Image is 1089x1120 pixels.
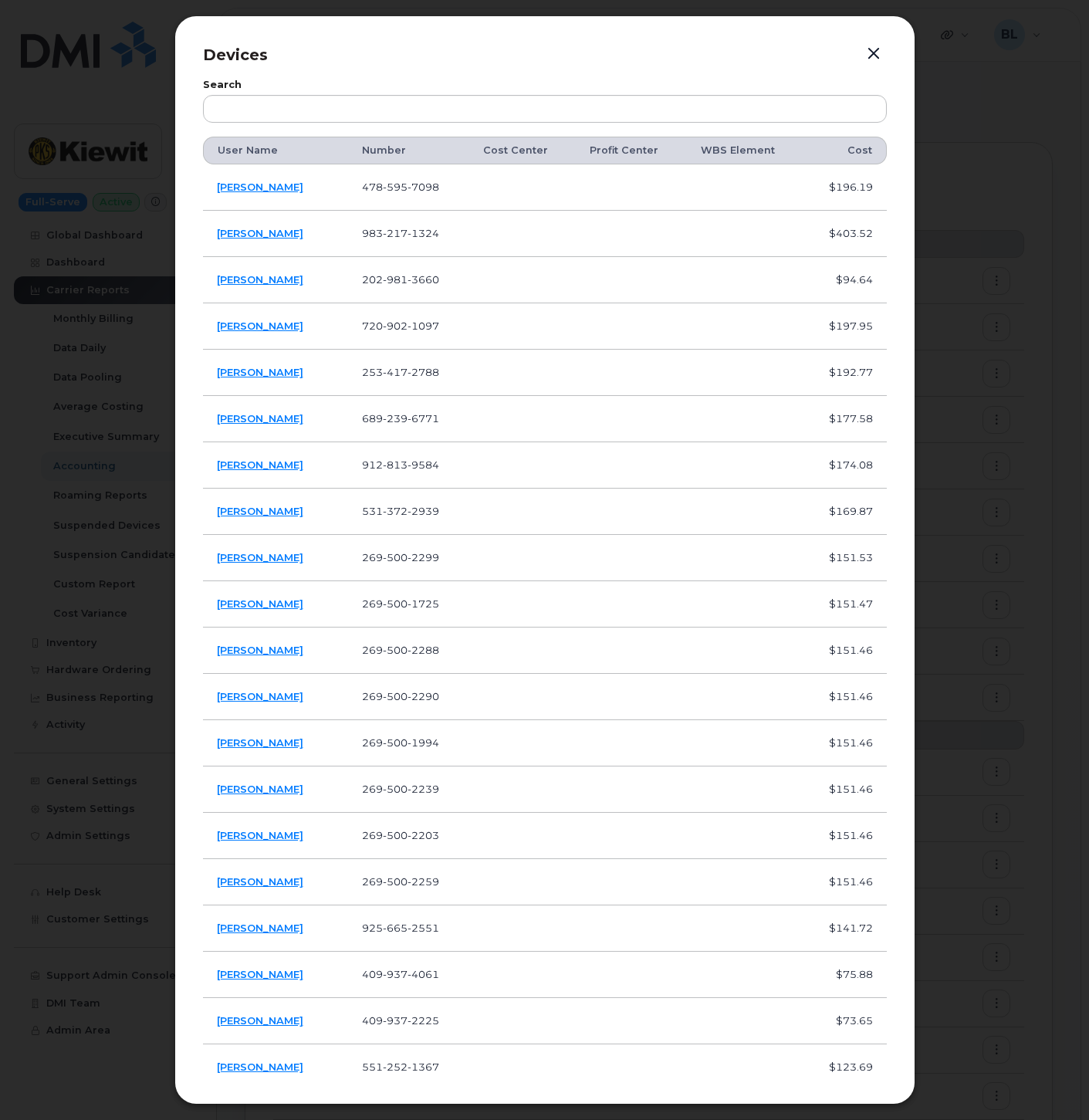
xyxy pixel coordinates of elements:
[803,766,886,813] td: $151.46
[383,875,408,888] span: 500
[383,829,408,841] span: 500
[803,442,886,489] td: $174.08
[803,581,886,628] td: $151.47
[362,412,439,425] span: 689
[362,366,439,378] span: 253
[803,303,886,350] td: $197.95
[362,273,439,286] span: 202
[408,505,439,517] span: 2939
[217,783,303,795] a: [PERSON_NAME]
[217,227,303,239] a: [PERSON_NAME]
[803,813,886,859] td: $151.46
[362,1061,439,1073] span: 551
[803,350,886,396] td: $192.77
[217,458,303,471] a: [PERSON_NAME]
[383,644,408,656] span: 500
[362,597,439,610] span: 269
[408,458,439,471] span: 9584
[383,783,408,795] span: 500
[217,829,303,841] a: [PERSON_NAME]
[803,720,886,766] td: $151.46
[803,535,886,581] td: $151.53
[362,922,439,934] span: 925
[408,412,439,425] span: 6771
[408,922,439,934] span: 2551
[362,458,439,471] span: 912
[803,998,886,1044] td: $73.65
[383,273,408,286] span: 981
[362,783,439,795] span: 269
[217,1061,303,1073] a: [PERSON_NAME]
[383,458,408,471] span: 813
[408,690,439,702] span: 2290
[383,1061,408,1073] span: 252
[803,674,886,720] td: $151.46
[217,644,303,656] a: [PERSON_NAME]
[383,968,408,980] span: 937
[217,505,303,517] a: [PERSON_NAME]
[408,875,439,888] span: 2259
[383,736,408,749] span: 500
[408,968,439,980] span: 4061
[383,551,408,563] span: 500
[408,1061,439,1073] span: 1367
[408,644,439,656] span: 2288
[217,736,303,749] a: [PERSON_NAME]
[408,1014,439,1027] span: 2225
[383,597,408,610] span: 500
[383,505,408,517] span: 372
[217,1014,303,1027] a: [PERSON_NAME]
[362,736,439,749] span: 269
[383,412,408,425] span: 239
[362,505,439,517] span: 531
[803,1044,886,1091] td: $123.69
[217,412,303,425] a: [PERSON_NAME]
[408,227,439,239] span: 1324
[383,922,408,934] span: 665
[408,597,439,610] span: 1725
[408,829,439,841] span: 2203
[803,257,886,303] td: $94.64
[217,551,303,563] a: [PERSON_NAME]
[803,211,886,257] td: $403.52
[408,320,439,332] span: 1097
[362,1014,439,1027] span: 409
[362,551,439,563] span: 269
[217,968,303,980] a: [PERSON_NAME]
[803,628,886,674] td: $151.46
[217,320,303,332] a: [PERSON_NAME]
[383,1014,408,1027] span: 937
[803,489,886,535] td: $169.87
[408,366,439,378] span: 2788
[383,690,408,702] span: 500
[408,551,439,563] span: 2299
[362,690,439,702] span: 269
[803,952,886,998] td: $75.88
[362,968,439,980] span: 409
[383,366,408,378] span: 417
[408,273,439,286] span: 3660
[803,905,886,952] td: $141.72
[803,859,886,905] td: $151.46
[217,366,303,378] a: [PERSON_NAME]
[217,875,303,888] a: [PERSON_NAME]
[1022,1053,1077,1108] iframe: Messenger Launcher
[383,320,408,332] span: 902
[362,875,439,888] span: 269
[217,597,303,610] a: [PERSON_NAME]
[408,783,439,795] span: 2239
[217,922,303,934] a: [PERSON_NAME]
[362,320,439,332] span: 720
[362,644,439,656] span: 269
[362,227,439,239] span: 983
[803,396,886,442] td: $177.58
[408,736,439,749] span: 1994
[383,227,408,239] span: 217
[217,690,303,702] a: [PERSON_NAME]
[362,829,439,841] span: 269
[217,273,303,286] a: [PERSON_NAME]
